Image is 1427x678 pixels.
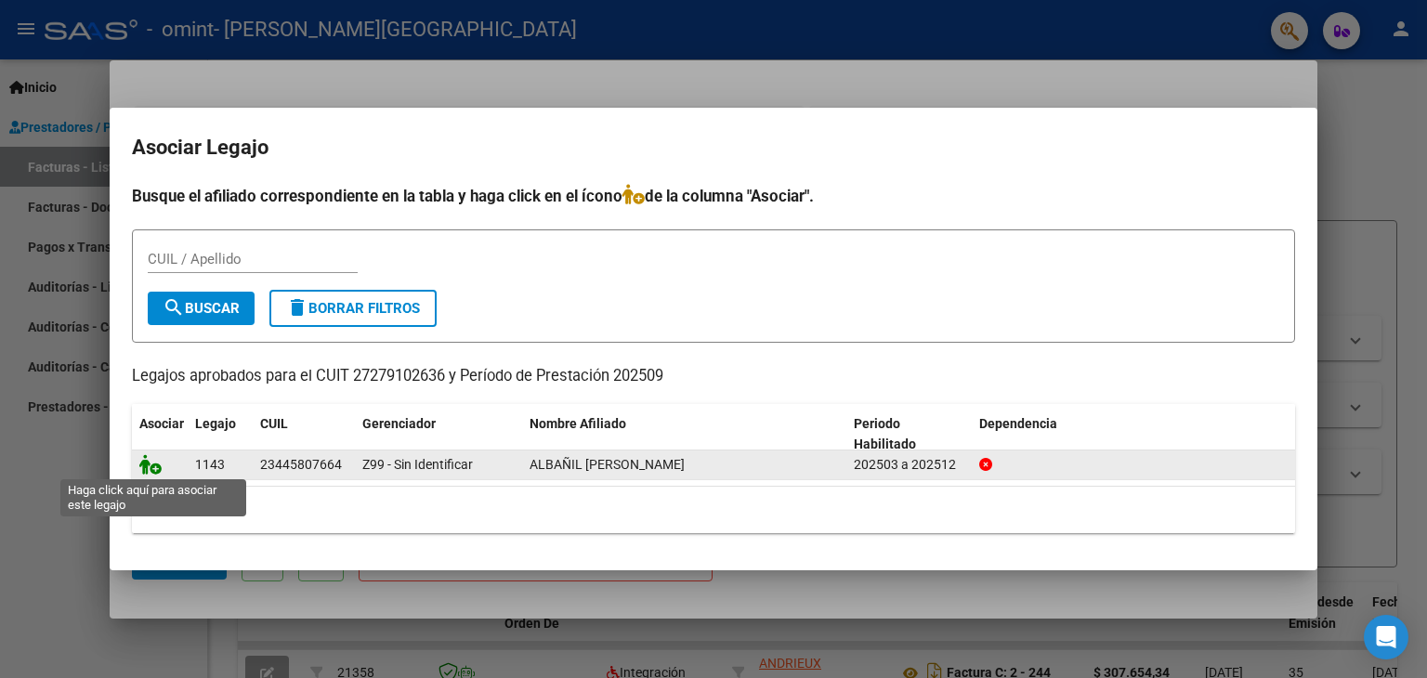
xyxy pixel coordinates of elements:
datatable-header-cell: Legajo [188,404,253,465]
span: 1143 [195,457,225,472]
h2: Asociar Legajo [132,130,1295,165]
span: ALBAÑIL MARIA TRINIDAD [530,457,685,472]
span: Borrar Filtros [286,300,420,317]
span: Gerenciador [362,416,436,431]
div: 23445807664 [260,454,342,476]
datatable-header-cell: Asociar [132,404,188,465]
mat-icon: search [163,296,185,319]
span: Z99 - Sin Identificar [362,457,473,472]
datatable-header-cell: Periodo Habilitado [846,404,972,465]
span: Legajo [195,416,236,431]
button: Borrar Filtros [269,290,437,327]
span: CUIL [260,416,288,431]
span: Periodo Habilitado [854,416,916,452]
span: Dependencia [979,416,1057,431]
h4: Busque el afiliado correspondiente en la tabla y haga click en el ícono de la columna "Asociar". [132,184,1295,208]
datatable-header-cell: Dependencia [972,404,1296,465]
datatable-header-cell: Gerenciador [355,404,522,465]
span: Nombre Afiliado [530,416,626,431]
div: 1 registros [132,487,1295,533]
span: Asociar [139,416,184,431]
mat-icon: delete [286,296,308,319]
span: Buscar [163,300,240,317]
datatable-header-cell: CUIL [253,404,355,465]
div: Open Intercom Messenger [1364,615,1408,659]
datatable-header-cell: Nombre Afiliado [522,404,846,465]
div: 202503 a 202512 [854,454,964,476]
p: Legajos aprobados para el CUIT 27279102636 y Período de Prestación 202509 [132,365,1295,388]
button: Buscar [148,292,255,325]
